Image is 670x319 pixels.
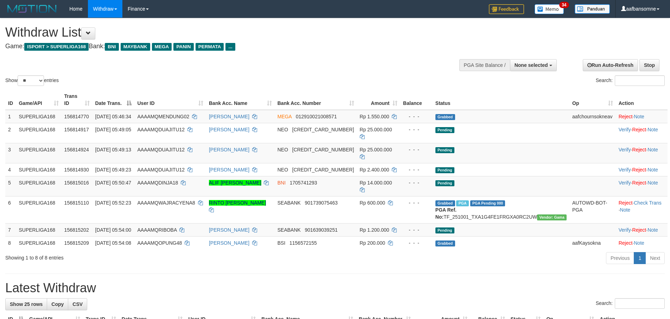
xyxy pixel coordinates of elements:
[95,167,131,173] span: [DATE] 05:49:23
[619,127,631,132] a: Verify
[634,200,662,206] a: Check Trans
[95,127,131,132] span: [DATE] 05:49:05
[360,227,389,233] span: Rp 1.200.000
[62,90,92,110] th: Trans ID: activate to sort column ascending
[47,298,68,310] a: Copy
[137,180,178,186] span: AAAAMQDINJA18
[435,240,455,246] span: Grabbed
[489,4,524,14] img: Feedback.jpg
[515,62,548,68] span: None selected
[72,301,83,307] span: CSV
[360,167,389,173] span: Rp 2.400.000
[456,200,468,206] span: Marked by aafromsomean
[16,143,61,163] td: SUPERLIGA168
[277,227,301,233] span: SEABANK
[209,114,249,119] a: [PERSON_NAME]
[173,43,193,51] span: PANIN
[24,43,89,51] span: ISPORT > SUPERLIGA168
[209,240,249,246] a: [PERSON_NAME]
[16,236,61,249] td: SUPERLIGA168
[616,236,668,249] td: ·
[619,180,631,186] a: Verify
[5,223,16,236] td: 7
[5,196,16,223] td: 6
[433,196,569,223] td: TF_251001_TXA1G4FE1FRGXA0RC2UW
[277,167,288,173] span: NEO
[510,59,557,71] button: None selected
[95,240,131,246] span: [DATE] 05:54:08
[632,147,646,152] a: Reject
[5,25,440,39] h1: Withdraw List
[537,214,567,220] span: Vendor URL: https://trx31.1velocity.biz
[569,110,616,123] td: aafchournsokneav
[137,127,185,132] span: AAAAMQDUAJITU12
[305,227,338,233] span: Copy 901639039251 to clipboard
[95,147,131,152] span: [DATE] 05:49:13
[619,147,631,152] a: Verify
[632,227,646,233] a: Reject
[632,167,646,173] a: Reject
[559,2,569,8] span: 34
[403,113,430,120] div: - - -
[616,123,668,143] td: · ·
[292,127,354,132] span: Copy 5859457140486971 to clipboard
[634,114,644,119] a: Note
[647,227,658,233] a: Note
[360,180,392,186] span: Rp 14.000.000
[296,114,337,119] span: Copy 012910021008571 to clipboard
[5,176,16,196] td: 5
[206,90,275,110] th: Bank Acc. Name: activate to sort column ascending
[615,75,665,86] input: Search:
[357,90,400,110] th: Amount: activate to sort column ascending
[360,114,389,119] span: Rp 1.550.000
[134,90,206,110] th: User ID: activate to sort column ascending
[616,110,668,123] td: ·
[5,123,16,143] td: 2
[360,127,392,132] span: Rp 25.000.000
[137,227,177,233] span: AAAAMQRIBOBA
[225,43,235,51] span: ...
[435,207,457,220] b: PGA Ref. No:
[403,166,430,173] div: - - -
[10,301,43,307] span: Show 25 rows
[470,200,505,206] span: PGA Pending
[16,123,61,143] td: SUPERLIGA168
[209,127,249,132] a: [PERSON_NAME]
[209,227,249,233] a: [PERSON_NAME]
[277,180,286,186] span: BNI
[435,147,454,153] span: Pending
[64,127,89,132] span: 156814917
[95,200,131,206] span: [DATE] 05:52:23
[16,176,61,196] td: SUPERLIGA168
[5,43,440,50] h4: Game: Bank:
[433,90,569,110] th: Status
[64,180,89,186] span: 156815016
[435,114,455,120] span: Grabbed
[619,114,633,119] a: Reject
[606,252,634,264] a: Previous
[292,147,354,152] span: Copy 5859457140486971 to clipboard
[292,167,354,173] span: Copy 5859457140486971 to clipboard
[64,147,89,152] span: 156814924
[16,223,61,236] td: SUPERLIGA168
[95,227,131,233] span: [DATE] 05:54:00
[277,147,288,152] span: NEO
[277,240,286,246] span: BSI
[435,227,454,233] span: Pending
[403,199,430,206] div: - - -
[400,90,433,110] th: Balance
[16,196,61,223] td: SUPERLIGA168
[64,114,89,119] span: 156814770
[435,200,455,206] span: Grabbed
[5,251,274,261] div: Showing 1 to 8 of 8 entries
[403,226,430,233] div: - - -
[403,239,430,246] div: - - -
[209,147,249,152] a: [PERSON_NAME]
[137,114,189,119] span: AAAAMQMENDUNG02
[5,163,16,176] td: 4
[5,75,59,86] label: Show entries
[360,240,385,246] span: Rp 200.000
[535,4,564,14] img: Button%20Memo.svg
[616,163,668,176] td: · ·
[196,43,224,51] span: PERMATA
